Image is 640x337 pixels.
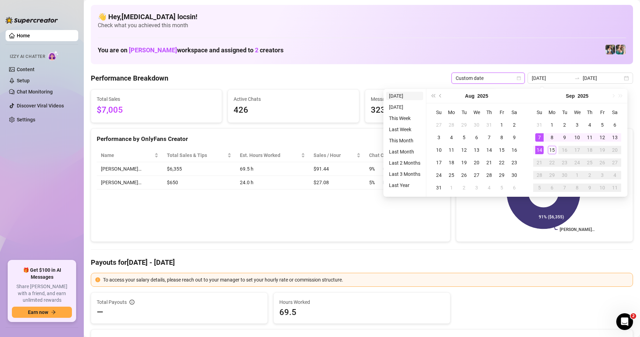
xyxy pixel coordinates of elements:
div: 26 [460,171,468,179]
div: 28 [485,171,493,179]
td: 24.0 h [236,176,309,189]
td: 2025-09-03 [470,181,483,194]
button: Earn nowarrow-right [12,307,72,318]
div: 28 [535,171,544,179]
div: 5 [460,133,468,142]
td: 2025-07-31 [483,119,495,131]
div: 19 [598,146,606,154]
span: swap-right [574,75,580,81]
th: Mo [546,106,558,119]
td: 2025-09-04 [483,181,495,194]
td: 2025-09-06 [609,119,621,131]
div: 14 [485,146,493,154]
span: Name [101,151,153,159]
td: 2025-08-16 [508,144,521,156]
td: 2025-10-10 [596,181,609,194]
span: Izzy AI Chatter [10,53,45,60]
div: 9 [560,133,569,142]
td: [PERSON_NAME]… [97,176,163,189]
td: 2025-10-02 [583,169,596,181]
div: 22 [548,158,556,167]
div: 26 [598,158,606,167]
td: 2025-09-09 [558,131,571,144]
td: 2025-08-18 [445,156,458,169]
th: Th [583,106,596,119]
td: 2025-07-30 [470,119,483,131]
img: Zaddy [616,45,626,54]
th: We [470,106,483,119]
td: 2025-08-23 [508,156,521,169]
td: 2025-08-22 [495,156,508,169]
td: 2025-09-24 [571,156,583,169]
span: 🎁 Get $100 in AI Messages [12,267,72,280]
iframe: Intercom live chat [616,313,633,330]
div: 9 [586,184,594,192]
span: $7,005 [97,104,216,117]
td: 2025-10-03 [596,169,609,181]
td: 2025-08-21 [483,156,495,169]
td: 2025-09-21 [533,156,546,169]
div: 7 [485,133,493,142]
div: 25 [586,158,594,167]
span: Total Payouts [97,298,127,306]
div: 16 [510,146,518,154]
div: 12 [460,146,468,154]
li: [DATE] [386,103,423,111]
div: 3 [573,121,581,129]
td: 2025-08-29 [495,169,508,181]
td: $6,355 [163,162,236,176]
span: Total Sales [97,95,216,103]
th: Sa [508,106,521,119]
td: 2025-08-27 [470,169,483,181]
div: 5 [598,121,606,129]
button: Previous month (PageUp) [437,89,444,103]
td: 2025-09-26 [596,156,609,169]
div: 4 [485,184,493,192]
div: 9 [510,133,518,142]
div: 8 [548,133,556,142]
td: 2025-09-02 [458,181,470,194]
td: 2025-10-08 [571,181,583,194]
th: Name [97,149,163,162]
div: 3 [598,171,606,179]
td: 2025-08-17 [433,156,445,169]
div: 29 [548,171,556,179]
td: 2025-09-08 [546,131,558,144]
td: 2025-09-03 [571,119,583,131]
th: Su [533,106,546,119]
img: logo-BBDzfeDw.svg [6,17,58,24]
td: 2025-08-13 [470,144,483,156]
div: 2 [586,171,594,179]
span: 5 % [369,179,380,186]
td: 2025-09-04 [583,119,596,131]
td: 2025-09-11 [583,131,596,144]
div: 24 [435,171,443,179]
a: Chat Monitoring [17,89,53,95]
div: 13 [611,133,619,142]
td: 2025-08-26 [458,169,470,181]
div: 6 [548,184,556,192]
div: 6 [510,184,518,192]
div: 11 [611,184,619,192]
td: 2025-09-01 [546,119,558,131]
td: 2025-09-02 [558,119,571,131]
div: 31 [435,184,443,192]
td: 2025-08-10 [433,144,445,156]
div: 5 [535,184,544,192]
td: 2025-08-14 [483,144,495,156]
span: info-circle [130,300,134,305]
span: calendar [517,76,521,80]
li: Last Month [386,148,423,156]
th: Th [483,106,495,119]
span: to [574,75,580,81]
div: 1 [548,121,556,129]
div: To access your salary details, please reach out to your manager to set your hourly rate or commis... [103,276,628,284]
td: 2025-08-15 [495,144,508,156]
button: Choose a year [578,89,588,103]
div: 2 [510,121,518,129]
div: 5 [498,184,506,192]
th: Mo [445,106,458,119]
div: 25 [447,171,456,179]
li: This Week [386,114,423,122]
input: End date [583,74,623,82]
